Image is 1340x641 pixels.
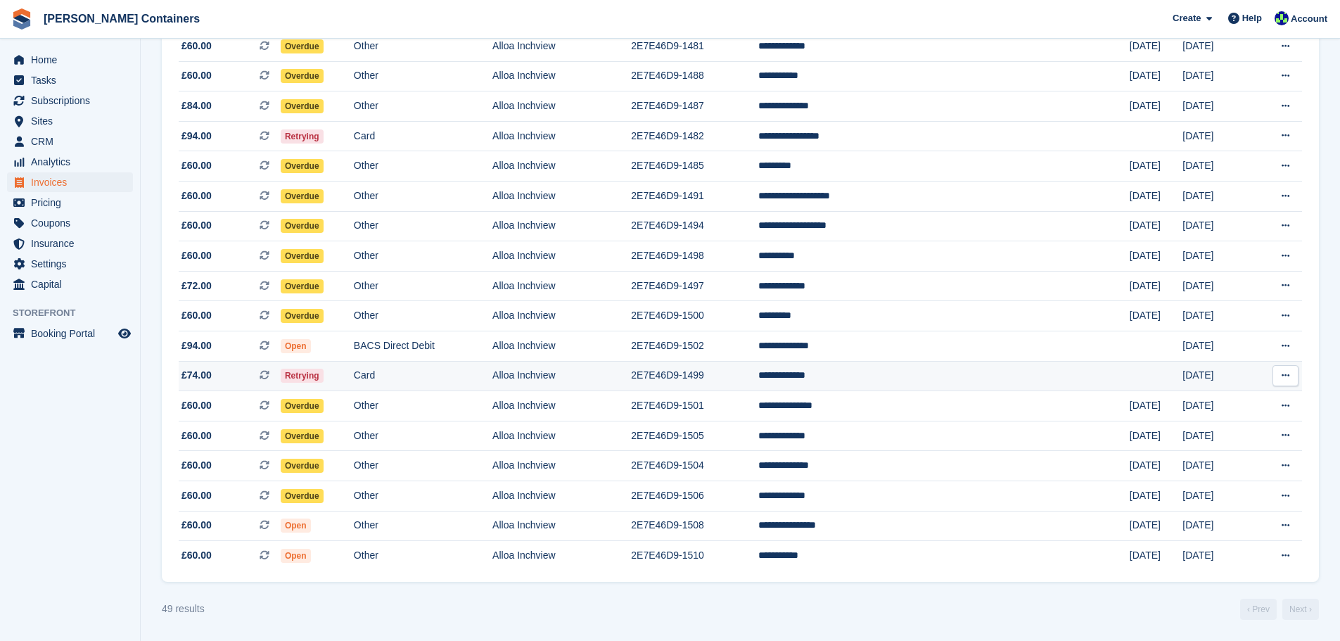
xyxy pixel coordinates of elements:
[1130,301,1183,331] td: [DATE]
[492,61,631,91] td: Alloa Inchview
[1182,481,1251,512] td: [DATE]
[1242,11,1262,25] span: Help
[116,325,133,342] a: Preview store
[492,361,631,391] td: Alloa Inchview
[281,399,324,413] span: Overdue
[1130,271,1183,301] td: [DATE]
[492,121,631,151] td: Alloa Inchview
[281,309,324,323] span: Overdue
[181,458,212,473] span: £60.00
[181,398,212,413] span: £60.00
[1182,511,1251,541] td: [DATE]
[1240,599,1277,620] a: Previous
[7,152,133,172] a: menu
[631,331,758,362] td: 2E7E46D9-1502
[181,189,212,203] span: £60.00
[1182,32,1251,62] td: [DATE]
[181,338,212,353] span: £94.00
[492,271,631,301] td: Alloa Inchview
[1182,241,1251,272] td: [DATE]
[631,121,758,151] td: 2E7E46D9-1482
[631,361,758,391] td: 2E7E46D9-1499
[631,301,758,331] td: 2E7E46D9-1500
[1182,211,1251,241] td: [DATE]
[281,339,311,353] span: Open
[492,511,631,541] td: Alloa Inchview
[492,91,631,122] td: Alloa Inchview
[492,451,631,481] td: Alloa Inchview
[1182,541,1251,571] td: [DATE]
[631,481,758,512] td: 2E7E46D9-1506
[631,511,758,541] td: 2E7E46D9-1508
[1182,91,1251,122] td: [DATE]
[1130,211,1183,241] td: [DATE]
[631,451,758,481] td: 2E7E46D9-1504
[181,68,212,83] span: £60.00
[7,193,133,212] a: menu
[181,548,212,563] span: £60.00
[281,129,324,144] span: Retrying
[38,7,205,30] a: [PERSON_NAME] Containers
[7,91,133,110] a: menu
[281,549,311,563] span: Open
[281,69,324,83] span: Overdue
[181,158,212,173] span: £60.00
[7,324,133,343] a: menu
[1182,331,1251,362] td: [DATE]
[31,152,115,172] span: Analytics
[1130,32,1183,62] td: [DATE]
[1130,391,1183,421] td: [DATE]
[492,541,631,571] td: Alloa Inchview
[354,32,492,62] td: Other
[281,519,311,533] span: Open
[7,70,133,90] a: menu
[1130,511,1183,541] td: [DATE]
[631,211,758,241] td: 2E7E46D9-1494
[1130,421,1183,451] td: [DATE]
[181,99,212,113] span: £84.00
[492,182,631,212] td: Alloa Inchview
[181,279,212,293] span: £72.00
[7,172,133,192] a: menu
[492,211,631,241] td: Alloa Inchview
[31,70,115,90] span: Tasks
[354,151,492,182] td: Other
[1130,241,1183,272] td: [DATE]
[281,249,324,263] span: Overdue
[631,61,758,91] td: 2E7E46D9-1488
[492,481,631,512] td: Alloa Inchview
[354,271,492,301] td: Other
[1130,481,1183,512] td: [DATE]
[1130,91,1183,122] td: [DATE]
[1291,12,1327,26] span: Account
[31,213,115,233] span: Coupons
[281,489,324,503] span: Overdue
[281,219,324,233] span: Overdue
[31,91,115,110] span: Subscriptions
[281,369,324,383] span: Retrying
[181,518,212,533] span: £60.00
[281,189,324,203] span: Overdue
[354,541,492,571] td: Other
[1182,361,1251,391] td: [DATE]
[181,488,212,503] span: £60.00
[181,39,212,53] span: £60.00
[1130,541,1183,571] td: [DATE]
[631,91,758,122] td: 2E7E46D9-1487
[492,32,631,62] td: Alloa Inchview
[162,602,205,616] div: 49 results
[631,391,758,421] td: 2E7E46D9-1501
[31,193,115,212] span: Pricing
[354,391,492,421] td: Other
[7,132,133,151] a: menu
[1182,271,1251,301] td: [DATE]
[492,151,631,182] td: Alloa Inchview
[354,61,492,91] td: Other
[281,99,324,113] span: Overdue
[7,254,133,274] a: menu
[354,301,492,331] td: Other
[7,50,133,70] a: menu
[281,429,324,443] span: Overdue
[31,254,115,274] span: Settings
[631,32,758,62] td: 2E7E46D9-1481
